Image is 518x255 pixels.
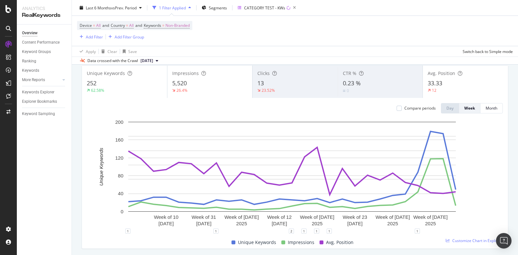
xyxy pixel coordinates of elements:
[154,214,178,220] text: Week of 10
[22,111,55,117] div: Keyword Sampling
[144,23,161,28] span: Keywords
[463,48,513,54] div: Switch back to Simple mode
[86,34,103,39] div: Add Filter
[446,105,454,111] div: Day
[107,48,117,54] div: Clear
[91,88,104,93] div: 62.58%
[115,34,144,39] div: Add Filter Group
[387,221,398,226] text: 2025
[176,88,187,93] div: 26.4%
[115,119,123,125] text: 200
[159,5,186,10] div: 1 Filter Applied
[93,23,95,28] span: =
[343,79,361,87] span: 0.23 %
[413,214,448,220] text: Week of [DATE]
[80,23,92,28] span: Device
[77,46,96,57] button: Apply
[86,48,96,54] div: Apply
[128,48,137,54] div: Save
[289,228,294,234] div: 2
[87,58,138,64] div: Data crossed with the Crawl
[404,105,436,111] div: Compare periods
[106,33,144,41] button: Add Filter Group
[199,3,230,13] button: Segments
[22,89,54,96] div: Keywords Explorer
[162,23,164,28] span: =
[452,238,503,243] span: Customize Chart in Explorer
[22,39,67,46] a: Content Performance
[312,221,322,226] text: 2025
[209,5,227,10] span: Segments
[428,70,455,76] span: Avg. Position
[159,221,174,226] text: [DATE]
[135,23,142,28] span: and
[111,5,137,10] span: vs Prev. Period
[343,214,367,220] text: Week of 23
[22,77,61,83] a: More Reports
[111,23,125,28] span: Country
[343,90,345,92] img: Equal
[22,5,66,12] div: Analytics
[224,214,259,220] text: Week of [DATE]
[138,57,161,65] button: [DATE]
[77,3,144,13] button: Last 6 MonthsvsPrev. Period
[257,79,264,87] span: 13
[172,70,199,76] span: Impressions
[347,221,363,226] text: [DATE]
[244,5,285,10] div: CATEGORY TEST - KWs
[99,46,117,57] button: Clear
[480,103,503,113] button: Month
[314,228,319,234] div: 1
[87,119,497,231] svg: A chart.
[486,105,497,111] div: Month
[115,137,123,143] text: 160
[235,3,298,13] button: CATEGORY TEST - KWs
[425,221,436,226] text: 2025
[87,79,96,87] span: 252
[262,88,275,93] div: 23.52%
[165,21,190,30] span: Non-Branded
[192,214,216,220] text: Week of 31
[77,33,103,41] button: Add Filter
[22,39,60,46] div: Content Performance
[125,228,130,234] div: 1
[22,12,66,19] div: RealKeywords
[172,79,187,87] span: 5,520
[300,214,334,220] text: Week of [DATE]
[22,98,67,105] a: Explorer Bookmarks
[464,105,475,111] div: Week
[238,239,276,246] span: Unique Keywords
[22,48,67,55] a: Keyword Groups
[326,239,354,246] span: Avg. Position
[22,77,45,83] div: More Reports
[376,214,410,220] text: Week of [DATE]
[415,228,420,234] div: 1
[22,58,67,65] a: Ranking
[22,111,67,117] a: Keyword Sampling
[22,30,38,37] div: Overview
[288,239,314,246] span: Impressions
[272,221,287,226] text: [DATE]
[22,58,36,65] div: Ranking
[120,46,137,57] button: Save
[22,98,57,105] div: Explorer Bookmarks
[496,233,512,249] div: Open Intercom Messenger
[115,155,123,161] text: 120
[22,30,67,37] a: Overview
[327,228,332,234] div: 1
[96,21,101,30] span: All
[459,103,480,113] button: Week
[343,70,356,76] span: CTR %
[432,88,436,93] div: 12
[126,23,128,28] span: =
[102,23,109,28] span: and
[121,209,123,214] text: 0
[150,3,194,13] button: 1 Filter Applied
[98,148,104,186] text: Unique Keywords
[460,46,513,57] button: Switch back to Simple mode
[267,214,292,220] text: Week of 12
[301,228,307,234] div: 1
[22,48,51,55] div: Keyword Groups
[428,79,442,87] span: 33.33
[347,88,349,93] div: 0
